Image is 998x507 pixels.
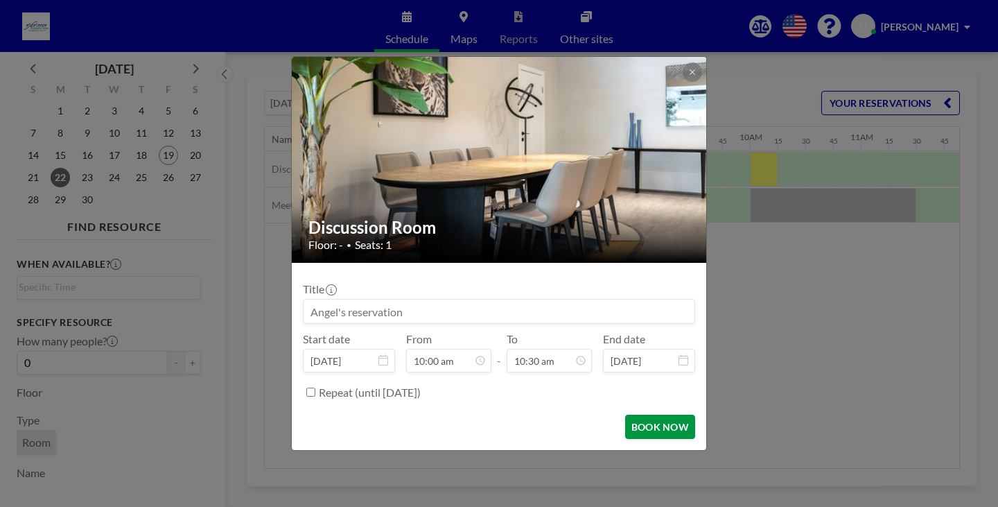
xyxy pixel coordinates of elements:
[304,300,694,323] input: Angel's reservation
[303,332,350,346] label: Start date
[292,22,708,299] img: 537.jpg
[347,240,351,250] span: •
[603,332,645,346] label: End date
[319,386,421,399] label: Repeat (until [DATE])
[303,282,335,296] label: Title
[308,238,343,252] span: Floor: -
[355,238,392,252] span: Seats: 1
[308,217,691,238] h2: Discussion Room
[406,332,432,346] label: From
[625,415,695,439] button: BOOK NOW
[507,332,518,346] label: To
[497,337,501,368] span: -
